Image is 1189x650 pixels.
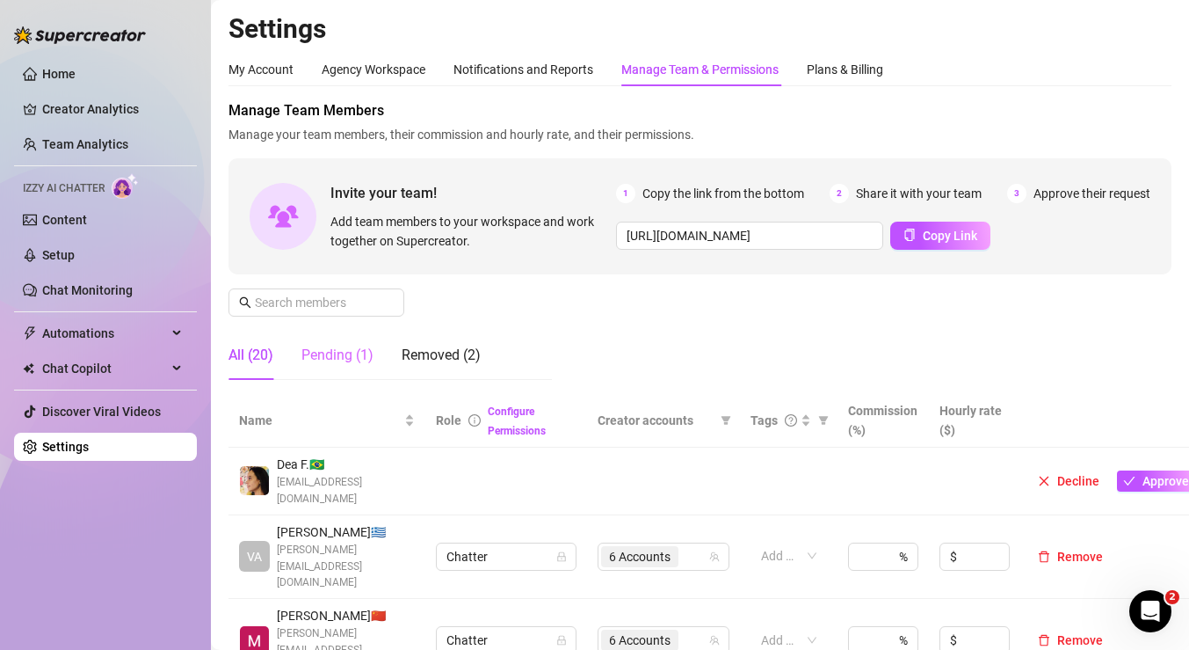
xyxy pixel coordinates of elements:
[42,405,161,419] a: Discover Viral Videos
[488,405,546,437] a: Configure Permissions
[830,184,849,203] span: 2
[890,222,990,250] button: Copy Link
[818,415,829,426] span: filter
[277,455,415,474] span: Dea F. 🇧🇷
[228,394,425,448] th: Name
[239,296,251,309] span: search
[42,440,89,454] a: Settings
[42,213,87,227] a: Content
[23,362,34,375] img: Chat Copilot
[598,411,714,430] span: Creator accounts
[277,542,415,592] span: [PERSON_NAME][EMAIL_ADDRESS][DOMAIN_NAME]
[621,60,779,79] div: Manage Team & Permissions
[42,137,128,151] a: Team Analytics
[228,60,294,79] div: My Account
[1057,633,1103,647] span: Remove
[301,345,373,366] div: Pending (1)
[642,184,804,203] span: Copy the link from the bottom
[856,184,982,203] span: Share it with your team
[1057,474,1099,488] span: Decline
[807,60,883,79] div: Plans & Billing
[446,544,566,570] span: Chatter
[616,184,635,203] span: 1
[1038,551,1050,563] span: delete
[468,414,481,427] span: info-circle
[785,414,797,427] span: question-circle
[228,125,1171,144] span: Manage your team members, their commission and hourly rate, and their permissions.
[709,635,720,646] span: team
[1038,475,1050,487] span: close
[112,173,139,199] img: AI Chatter
[721,415,731,426] span: filter
[1165,590,1179,604] span: 2
[903,229,916,241] span: copy
[14,26,146,44] img: logo-BBDzfeDw.svg
[1031,546,1110,567] button: Remove
[228,345,273,366] div: All (20)
[609,547,671,566] span: 6 Accounts
[815,407,832,434] span: filter
[42,67,76,81] a: Home
[228,12,1171,46] h2: Settings
[1033,184,1150,203] span: Approve their request
[436,413,461,427] span: Role
[277,474,415,508] span: [EMAIL_ADDRESS][DOMAIN_NAME]
[1007,184,1026,203] span: 3
[601,546,678,567] span: 6 Accounts
[556,551,567,562] span: lock
[556,635,567,646] span: lock
[609,631,671,650] span: 6 Accounts
[42,283,133,297] a: Chat Monitoring
[240,466,269,495] img: Dea Fonseca
[277,606,415,625] span: [PERSON_NAME] 🇨🇳
[1057,550,1103,564] span: Remove
[929,394,1020,448] th: Hourly rate ($)
[923,229,977,243] span: Copy Link
[1123,475,1135,487] span: check
[1129,590,1171,632] iframe: Intercom live chat
[23,180,105,197] span: Izzy AI Chatter
[750,411,778,430] span: Tags
[228,100,1171,121] span: Manage Team Members
[453,60,593,79] div: Notifications and Reports
[330,212,609,251] span: Add team members to your workspace and work together on Supercreator.
[247,547,262,566] span: VA
[42,95,183,123] a: Creator Analytics
[239,411,401,430] span: Name
[23,326,37,340] span: thunderbolt
[255,293,380,312] input: Search members
[1031,471,1106,492] button: Decline
[402,345,481,366] div: Removed (2)
[717,407,735,434] span: filter
[42,319,167,347] span: Automations
[1038,634,1050,646] span: delete
[709,551,720,562] span: team
[277,522,415,542] span: [PERSON_NAME] 🇬🇷
[42,354,167,383] span: Chat Copilot
[837,394,929,448] th: Commission (%)
[330,182,616,204] span: Invite your team!
[42,248,75,262] a: Setup
[1142,474,1189,488] span: Approve
[322,60,425,79] div: Agency Workspace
